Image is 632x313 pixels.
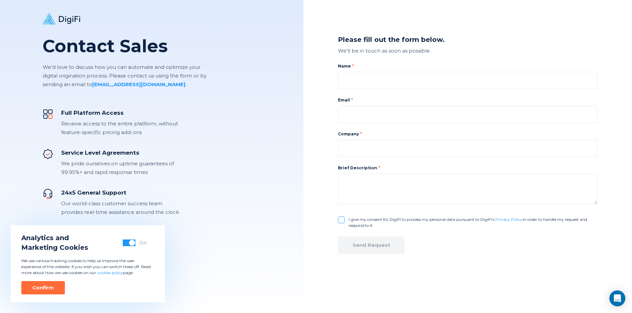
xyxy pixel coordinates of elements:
[61,109,179,117] div: Full Platform Access
[92,81,186,87] a: [EMAIL_ADDRESS][DOMAIN_NAME]
[21,233,88,243] span: Analytics and
[61,159,179,177] div: We pride ourselves on uptime guarantees of 99.95%+ and rapid response times
[338,165,380,170] label: Brief Description
[21,281,65,294] button: Confirm
[43,63,207,89] p: We'd love to discuss how you can automate and optimize your digital origination process. Please c...
[495,217,523,222] a: Privacy Policy
[61,119,179,137] div: Receive access to the entire platform, without feature-specific pricing add-ons
[43,36,207,56] h1: Contact Sales
[338,63,597,69] label: Name
[32,284,54,291] div: Confirm
[338,97,597,103] label: Email
[609,290,625,306] div: Open Intercom Messenger
[21,243,88,252] span: Marketing Cookies
[353,242,390,248] div: Send Request
[97,270,123,275] a: cookies policy
[21,258,154,276] p: We use various tracking cookies to help us improve the user experience of this website. If you wi...
[338,47,597,55] div: We'll be in touch as soon as possible.
[338,35,597,45] div: Please fill out the form below.
[61,199,179,217] div: Our world-class customer success team provides real-time assistance around the clock
[338,131,597,137] label: Company
[349,217,597,229] label: I give my consent for DigiFi to process my personal data pursuant to DigiFi’s in order to handle ...
[338,236,404,254] button: Send Request
[61,189,179,197] div: 24x5 General Support
[61,149,179,157] div: Service Level Agreements
[139,239,147,246] div: On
